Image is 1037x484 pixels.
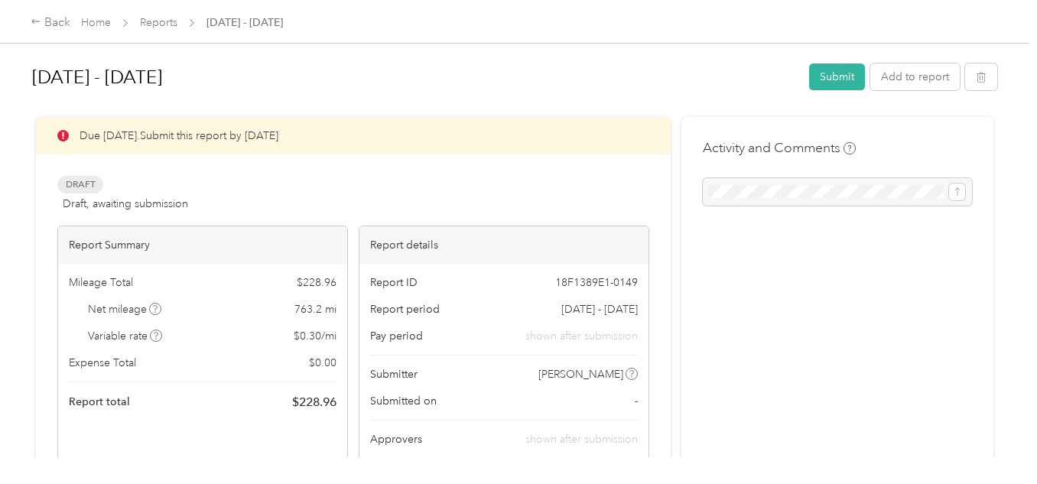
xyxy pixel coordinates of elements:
[57,176,103,193] span: Draft
[31,14,70,32] div: Back
[69,394,130,410] span: Report total
[88,328,163,344] span: Variable rate
[309,355,336,371] span: $ 0.00
[538,366,623,382] span: [PERSON_NAME]
[206,15,283,31] span: [DATE] - [DATE]
[951,398,1037,484] iframe: Everlance-gr Chat Button Frame
[292,393,336,411] span: $ 228.96
[81,16,111,29] a: Home
[69,274,133,291] span: Mileage Total
[36,117,671,154] div: Due [DATE]. Submit this report by [DATE]
[58,226,347,264] div: Report Summary
[555,274,638,291] span: 18F1389E1-0149
[370,328,423,344] span: Pay period
[294,301,336,317] span: 763.2 mi
[88,301,162,317] span: Net mileage
[370,431,422,447] span: Approvers
[140,16,177,29] a: Reports
[525,433,638,446] span: shown after submission
[63,196,188,212] span: Draft, awaiting submission
[703,138,856,158] h4: Activity and Comments
[370,274,418,291] span: Report ID
[32,59,798,96] h1: Sep 16 - 30, 2025
[870,63,960,90] button: Add to report
[370,393,437,409] span: Submitted on
[525,328,638,344] span: shown after submission
[809,63,865,90] button: Submit
[561,301,638,317] span: [DATE] - [DATE]
[294,328,336,344] span: $ 0.30 / mi
[370,301,440,317] span: Report period
[370,366,418,382] span: Submitter
[297,274,336,291] span: $ 228.96
[635,393,638,409] span: -
[69,355,136,371] span: Expense Total
[359,226,649,264] div: Report details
